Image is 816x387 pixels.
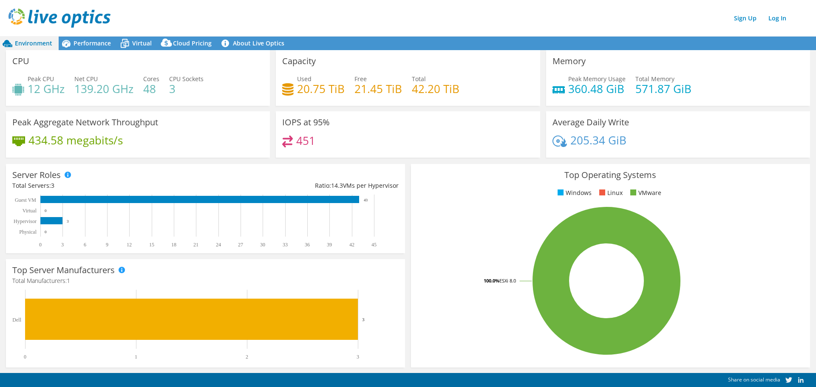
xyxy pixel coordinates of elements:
text: 42 [349,242,354,248]
tspan: ESXi 8.0 [499,277,516,284]
text: Virtual [23,208,37,214]
span: Peak CPU [28,75,54,83]
span: 3 [51,181,54,189]
text: 18 [171,242,176,248]
img: live_optics_svg.svg [8,8,110,28]
h4: 571.87 GiB [635,84,691,93]
text: Physical [19,229,37,235]
span: Virtual [132,39,152,47]
text: 12 [127,242,132,248]
li: Linux [597,188,623,198]
text: 39 [327,242,332,248]
h4: 21.45 TiB [354,84,402,93]
h4: 451 [296,136,315,145]
text: 3 [362,317,365,322]
span: Cloud Pricing [173,39,212,47]
h4: 42.20 TiB [412,84,459,93]
h4: Total Manufacturers: [12,276,399,285]
h3: Memory [552,56,586,66]
h3: Top Operating Systems [417,170,804,180]
span: Environment [15,39,52,47]
li: Windows [555,188,592,198]
text: 45 [371,242,377,248]
text: 27 [238,242,243,248]
h4: 434.58 megabits/s [28,136,123,145]
span: CPU Sockets [169,75,204,83]
text: Dell [12,317,21,323]
text: 33 [283,242,288,248]
h3: IOPS at 95% [282,118,330,127]
text: Guest VM [15,197,36,203]
text: 15 [149,242,154,248]
text: 24 [216,242,221,248]
span: Peak Memory Usage [568,75,626,83]
text: 0 [45,230,47,234]
h4: 20.75 TiB [297,84,345,93]
span: Free [354,75,367,83]
text: 3 [67,219,69,223]
h3: Capacity [282,56,316,66]
h4: 12 GHz [28,84,65,93]
text: 0 [24,354,26,360]
span: 1 [67,277,70,285]
text: 0 [45,209,47,213]
h4: 3 [169,84,204,93]
span: Share on social media [728,376,780,383]
text: 6 [84,242,86,248]
a: Sign Up [730,12,761,24]
span: Net CPU [74,75,98,83]
h4: 360.48 GiB [568,84,626,93]
h4: 48 [143,84,159,93]
a: About Live Optics [218,37,291,50]
span: Cores [143,75,159,83]
text: 0 [39,242,42,248]
h3: Top Server Manufacturers [12,266,115,275]
text: 30 [260,242,265,248]
span: Performance [74,39,111,47]
text: 9 [106,242,108,248]
text: Hypervisor [14,218,37,224]
span: Total [412,75,426,83]
span: Total Memory [635,75,674,83]
div: Total Servers: [12,181,205,190]
text: 1 [135,354,137,360]
text: 3 [61,242,64,248]
h3: Average Daily Write [552,118,629,127]
div: Ratio: VMs per Hypervisor [205,181,398,190]
h3: Server Roles [12,170,61,180]
text: 2 [246,354,248,360]
a: Log In [764,12,790,24]
h4: 139.20 GHz [74,84,133,93]
h3: Peak Aggregate Network Throughput [12,118,158,127]
text: 43 [364,198,368,202]
h3: CPU [12,56,29,66]
text: 36 [305,242,310,248]
li: VMware [628,188,661,198]
span: Used [297,75,312,83]
span: 14.3 [331,181,343,189]
h4: 205.34 GiB [570,136,626,145]
text: 3 [357,354,359,360]
tspan: 100.0% [484,277,499,284]
text: 21 [193,242,198,248]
